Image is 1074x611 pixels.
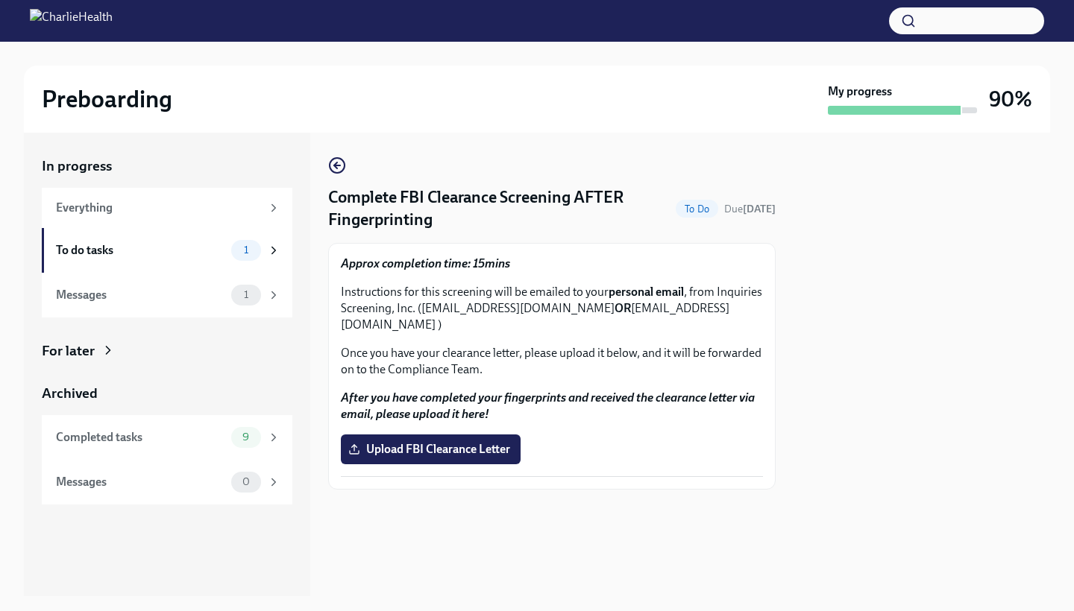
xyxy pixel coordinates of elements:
[42,188,292,228] a: Everything
[42,415,292,460] a: Completed tasks9
[56,200,261,216] div: Everything
[42,341,95,361] div: For later
[233,476,259,487] span: 0
[56,287,225,303] div: Messages
[724,203,776,215] span: Due
[743,203,776,215] strong: [DATE]
[341,390,755,421] strong: After you have completed your fingerprints and received the clearance letter via email, please up...
[42,341,292,361] a: For later
[989,86,1032,113] h3: 90%
[235,289,257,300] span: 1
[724,202,776,216] span: October 9th, 2025 09:00
[328,186,670,231] h4: Complete FBI Clearance Screening AFTER Fingerprinting
[341,434,521,464] label: Upload FBI Clearance Letter
[42,460,292,504] a: Messages0
[56,429,225,446] div: Completed tasks
[828,83,892,100] strong: My progress
[615,301,631,315] strong: OR
[235,244,257,256] span: 1
[42,228,292,273] a: To do tasks1
[676,203,718,215] span: To Do
[56,474,225,490] div: Messages
[341,256,510,270] strong: Approx completion time: 15mins
[233,431,258,443] span: 9
[609,285,684,299] strong: personal email
[42,273,292,317] a: Messages1
[341,345,763,378] p: Once you have your clearance letter, please upload it below, and it will be forwarded on to the C...
[42,384,292,403] a: Archived
[56,242,225,259] div: To do tasks
[42,156,292,176] a: In progress
[42,84,172,114] h2: Preboarding
[30,9,113,33] img: CharlieHealth
[341,284,763,333] p: Instructions for this screening will be emailed to your , from Inquiries Screening, Inc. ([EMAIL_...
[351,442,510,457] span: Upload FBI Clearance Letter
